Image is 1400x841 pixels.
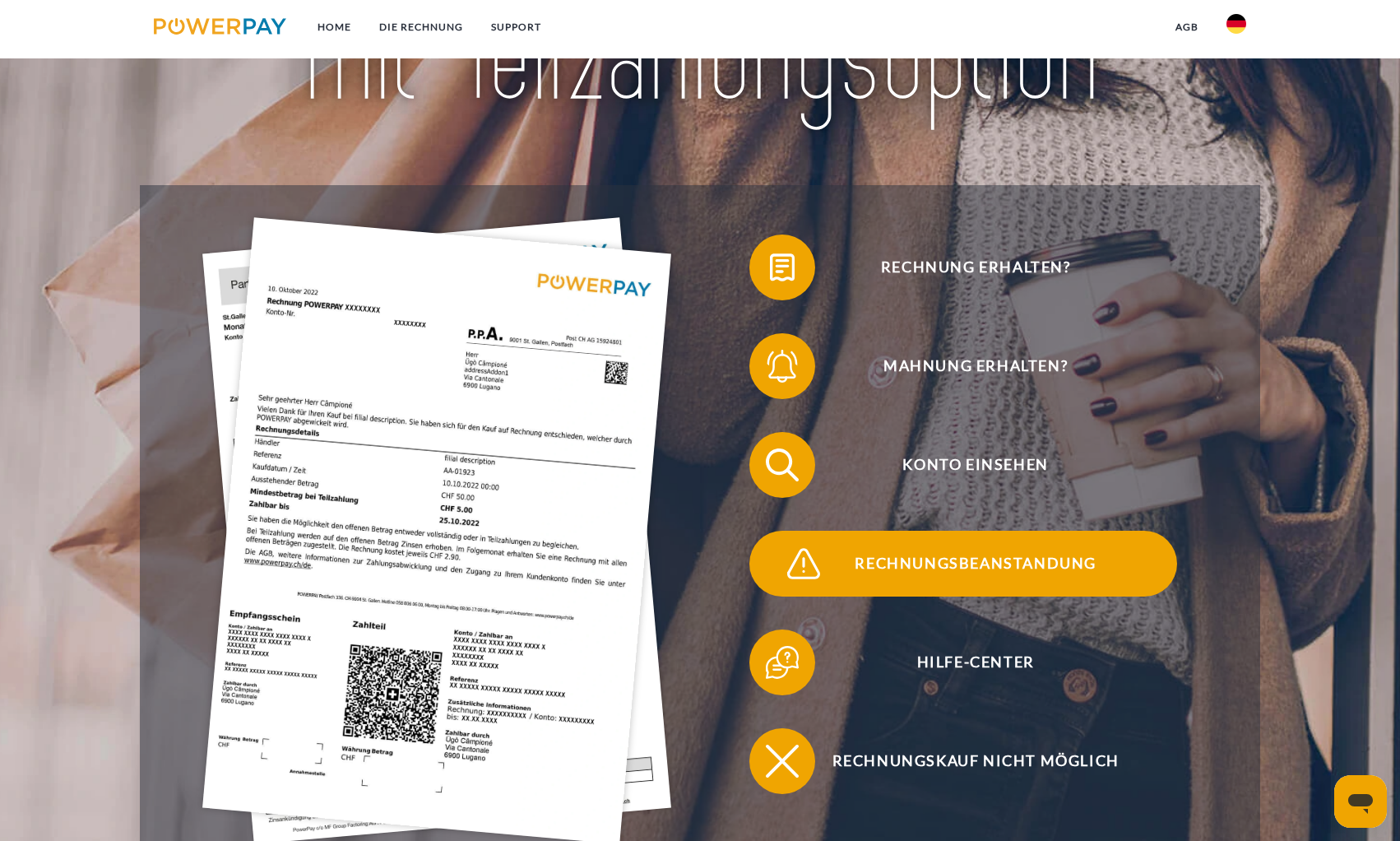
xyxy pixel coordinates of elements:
span: Hilfe-Center [774,630,1177,695]
a: SUPPORT [477,12,555,42]
span: Mahnung erhalten? [774,333,1177,399]
img: qb_close.svg [762,741,803,782]
img: qb_warning.svg [783,543,824,584]
img: logo-powerpay.svg [154,18,286,35]
button: Konto einsehen [749,432,1177,498]
a: Home [304,12,365,42]
button: Rechnungsbeanstandung [749,531,1177,597]
img: de [1226,14,1246,34]
button: Rechnungskauf nicht möglich [749,728,1177,794]
img: qb_help.svg [762,642,803,683]
span: Rechnung erhalten? [774,235,1177,300]
img: qb_search.svg [762,444,803,486]
iframe: Schaltfläche zum Öffnen des Messaging-Fensters [1334,775,1387,828]
a: agb [1161,12,1212,42]
button: Mahnung erhalten? [749,333,1177,399]
span: Rechnungsbeanstandung [774,531,1177,597]
span: Rechnungskauf nicht möglich [774,728,1177,794]
button: Rechnung erhalten? [749,235,1177,300]
img: qb_bill.svg [762,247,803,288]
button: Hilfe-Center [749,630,1177,695]
img: qb_bell.svg [762,346,803,387]
span: Konto einsehen [774,432,1177,498]
a: DIE RECHNUNG [365,12,477,42]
